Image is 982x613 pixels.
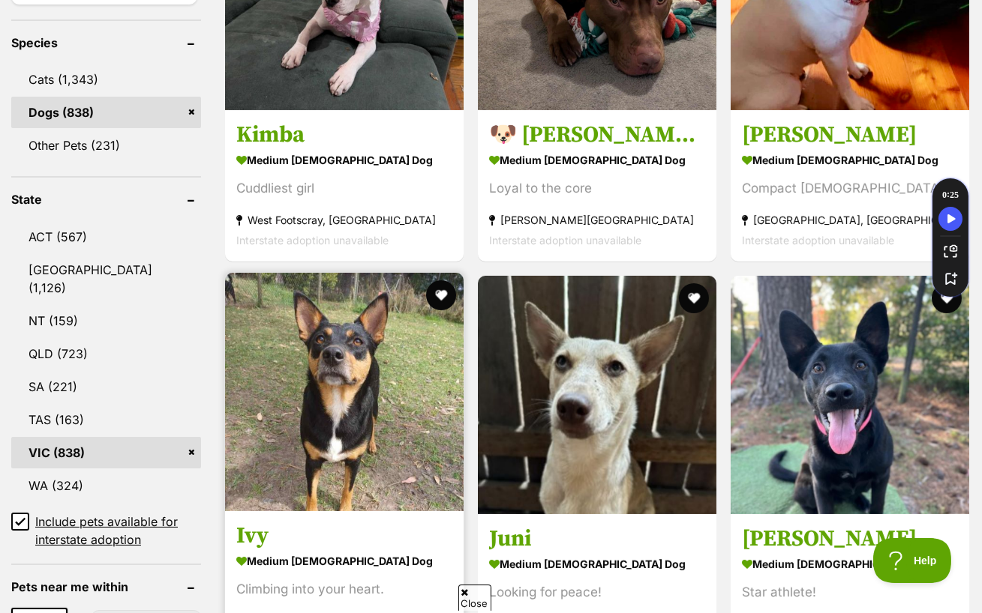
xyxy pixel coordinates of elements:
[458,585,491,611] span: Close
[225,109,464,262] a: Kimba medium [DEMOGRAPHIC_DATA] Dog Cuddliest girl West Footscray, [GEOGRAPHIC_DATA] Interstate a...
[11,371,201,402] a: SA (221)
[932,283,962,313] button: favourite
[11,437,201,468] a: VIC (838)
[489,210,705,230] strong: [PERSON_NAME][GEOGRAPHIC_DATA]
[11,97,201,128] a: Dogs (838)
[11,36,201,49] header: Species
[478,109,716,262] a: 🐶 [PERSON_NAME] 🐶 medium [DEMOGRAPHIC_DATA] Dog Loyal to the core [PERSON_NAME][GEOGRAPHIC_DATA] ...
[11,404,201,435] a: TAS (163)
[426,280,456,310] button: favourite
[731,276,969,514] img: Lucy - Australian Kelpie Dog
[11,580,201,594] header: Pets near me within
[225,273,464,511] img: Ivy - Australian Kelpie Dog
[489,149,705,171] strong: medium [DEMOGRAPHIC_DATA] Dog
[236,121,452,149] h3: Kimba
[11,338,201,369] a: QLD (723)
[489,121,705,149] h3: 🐶 [PERSON_NAME] 🐶
[742,210,958,230] strong: [GEOGRAPHIC_DATA], [GEOGRAPHIC_DATA]
[679,283,709,313] button: favourite
[489,554,705,576] strong: medium [DEMOGRAPHIC_DATA] Dog
[489,234,641,247] span: Interstate adoption unavailable
[489,178,705,199] div: Loyal to the core
[11,305,201,336] a: NT (159)
[11,193,201,206] header: State
[11,130,201,161] a: Other Pets (231)
[11,64,201,95] a: Cats (1,343)
[478,276,716,514] img: Juni - Australian Kelpie Dog
[873,538,952,583] iframe: Help Scout Beacon - Open
[236,234,389,247] span: Interstate adoption unavailable
[236,149,452,171] strong: medium [DEMOGRAPHIC_DATA] Dog
[11,470,201,501] a: WA (324)
[236,210,452,230] strong: West Footscray, [GEOGRAPHIC_DATA]
[742,583,958,603] div: Star athlete!
[11,221,201,253] a: ACT (567)
[236,522,452,551] h3: Ivy
[742,554,958,576] strong: medium [DEMOGRAPHIC_DATA] Dog
[742,234,894,247] span: Interstate adoption unavailable
[11,254,201,304] a: [GEOGRAPHIC_DATA] (1,126)
[742,178,958,199] div: Compact [DEMOGRAPHIC_DATA] |[GEOGRAPHIC_DATA]
[742,121,958,149] h3: [PERSON_NAME]
[489,525,705,554] h3: Juni
[731,109,969,262] a: [PERSON_NAME] medium [DEMOGRAPHIC_DATA] Dog Compact [DEMOGRAPHIC_DATA] |[GEOGRAPHIC_DATA] [GEOGRA...
[35,513,201,549] span: Include pets available for interstate adoption
[236,551,452,573] strong: medium [DEMOGRAPHIC_DATA] Dog
[11,513,201,549] a: Include pets available for interstate adoption
[236,178,452,199] div: Cuddliest girl
[742,525,958,554] h3: [PERSON_NAME]
[742,149,958,171] strong: medium [DEMOGRAPHIC_DATA] Dog
[489,583,705,603] div: Looking for peace!
[236,580,452,600] div: Climbing into your heart.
